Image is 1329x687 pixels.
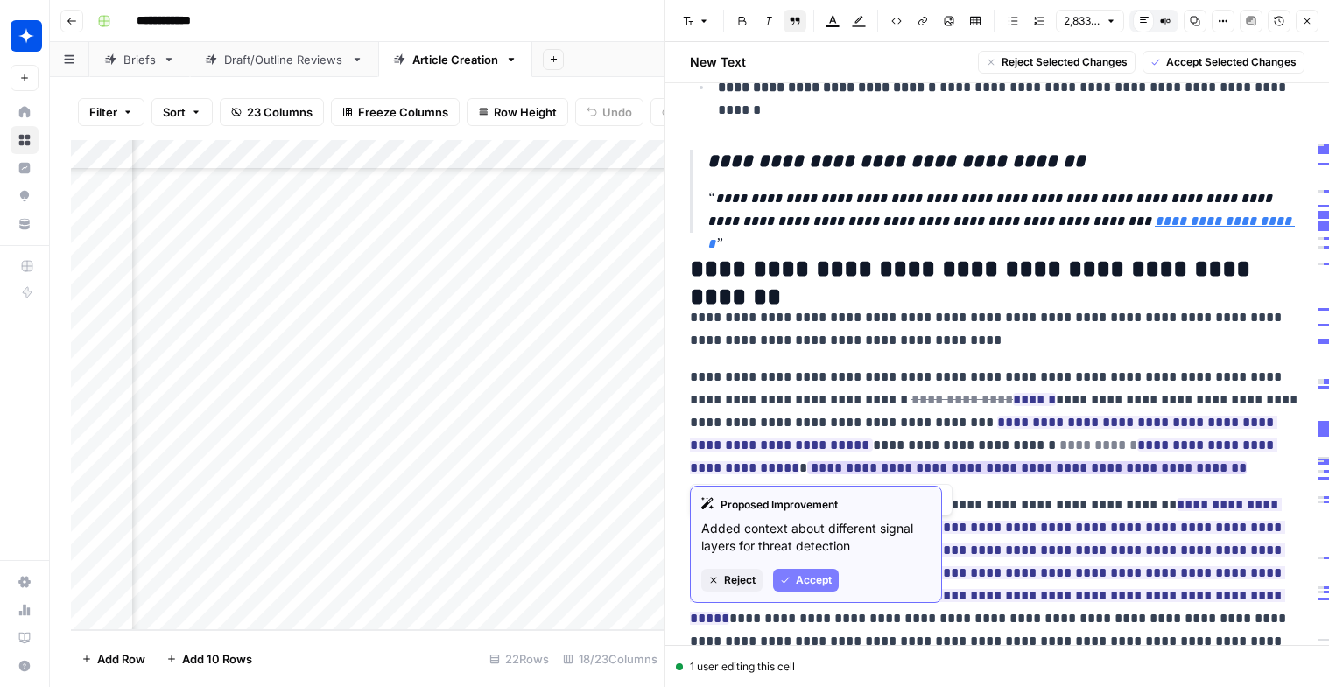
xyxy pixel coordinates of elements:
a: Briefs [89,42,190,77]
div: Proposed Improvement [701,497,931,513]
a: Your Data [11,210,39,238]
button: Undo [575,98,643,126]
h2: New Text [690,53,746,71]
a: Usage [11,596,39,624]
button: Accept [773,569,839,592]
a: Browse [11,126,39,154]
button: Reject [701,569,763,592]
a: Opportunities [11,182,39,210]
button: 23 Columns [220,98,324,126]
button: Add 10 Rows [156,645,263,673]
button: Row Height [467,98,568,126]
div: Draft/Outline Reviews [224,51,344,68]
div: 18/23 Columns [556,645,664,673]
p: Added context about different signal layers for threat detection [701,520,931,555]
img: Wiz Logo [11,20,42,52]
span: Row Height [494,103,557,121]
a: Draft/Outline Reviews [190,42,378,77]
span: Accept [796,572,832,588]
div: 22 Rows [482,645,556,673]
span: Add 10 Rows [182,650,252,668]
button: Help + Support [11,652,39,680]
a: Home [11,98,39,126]
button: Accept Selected Changes [1143,51,1304,74]
button: 2,833 words [1056,10,1124,32]
button: Workspace: Wiz [11,14,39,58]
div: Briefs [123,51,156,68]
button: Freeze Columns [331,98,460,126]
span: Sort [163,103,186,121]
span: Reject [724,572,756,588]
a: Learning Hub [11,624,39,652]
button: Reject Selected Changes [978,51,1136,74]
span: Reject Selected Changes [1002,54,1128,70]
div: 1 user editing this cell [676,659,1318,675]
span: Add Row [97,650,145,668]
a: Article Creation [378,42,532,77]
div: Article Creation [412,51,498,68]
span: Filter [89,103,117,121]
a: Settings [11,568,39,596]
span: 2,833 words [1064,13,1100,29]
span: Accept Selected Changes [1166,54,1297,70]
button: Add Row [71,645,156,673]
span: Freeze Columns [358,103,448,121]
button: Filter [78,98,144,126]
span: 23 Columns [247,103,313,121]
span: Undo [602,103,632,121]
a: Insights [11,154,39,182]
button: Sort [151,98,213,126]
